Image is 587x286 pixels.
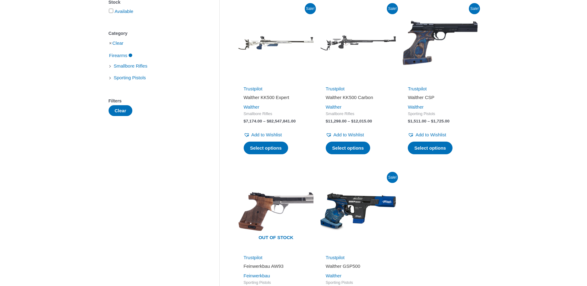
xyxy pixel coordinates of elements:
[244,111,308,117] span: Smallbore Rifles
[243,231,309,245] span: Out of stock
[109,52,133,58] a: Firearms
[305,3,316,14] span: Sale!
[113,73,147,83] span: Sporting Pistols
[244,119,246,123] span: $
[109,105,133,116] button: Clear
[267,119,296,123] bdi: 82,547,841.00
[244,263,308,271] a: Feinwerkbau AW93
[408,86,427,91] a: Trustpilot
[115,9,134,14] a: Available
[351,119,372,123] bdi: 12,015.00
[348,119,350,123] span: –
[326,111,391,117] span: Smallbore Rifles
[244,131,282,139] a: Add to Wishlist
[326,104,341,110] a: Walther
[326,142,370,155] a: Select options for “Walther KK500 Carbon”
[408,104,424,110] a: Walther
[251,132,282,137] span: Add to Wishlist
[320,5,396,81] img: Walther KK500 Carbon
[326,280,391,285] span: Sporting Pistols
[408,142,453,155] a: Select options for “Walther CSP”
[244,273,270,278] a: Feinwerkbau
[244,255,262,260] a: Trustpilot
[415,132,446,137] span: Add to Wishlist
[408,119,426,123] bdi: 1,511.00
[244,86,262,91] a: Trustpilot
[244,142,288,155] a: Select options for “Walther KK500 Expert”
[333,132,364,137] span: Add to Wishlist
[320,174,396,250] img: Walther GSP500 .22LR
[112,40,123,46] a: Clear
[244,119,262,123] bdi: 7,174.00
[326,119,347,123] bdi: 11,298.00
[244,104,259,110] a: Walther
[109,29,201,38] div: Category
[109,97,201,106] div: Filters
[428,119,430,123] span: –
[326,94,391,103] a: Walther KK500 Carbon
[267,119,269,123] span: $
[326,263,391,269] h2: Walther GSP500
[113,63,148,68] a: Smallbore Rifles
[238,174,314,250] img: Feinwerkbau AW93
[238,174,314,250] a: Out of stock
[326,119,328,123] span: $
[326,86,345,91] a: Trustpilot
[109,9,113,13] input: Available
[113,61,148,71] span: Smallbore Rifles
[387,3,398,14] span: Sale!
[402,5,478,81] img: Walther CSP
[244,280,308,285] span: Sporting Pistols
[408,111,473,117] span: Sporting Pistols
[326,131,364,139] a: Add to Wishlist
[263,119,266,123] span: –
[387,172,398,183] span: Sale!
[326,94,391,101] h2: Walther KK500 Carbon
[431,119,449,123] bdi: 1,725.00
[113,75,147,80] a: Sporting Pistols
[326,263,391,271] a: Walther GSP500
[238,5,314,81] img: Walther KK500 Expert
[408,94,473,101] h2: Walther CSP
[326,255,345,260] a: Trustpilot
[326,273,341,278] a: Walther
[244,263,308,269] h2: Feinwerkbau AW93
[244,94,308,103] a: Walther KK500 Expert
[109,50,128,61] span: Firearms
[408,131,446,139] a: Add to Wishlist
[408,94,473,103] a: Walther CSP
[244,94,308,101] h2: Walther KK500 Expert
[469,3,480,14] span: Sale!
[351,119,353,123] span: $
[408,119,410,123] span: $
[431,119,433,123] span: $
